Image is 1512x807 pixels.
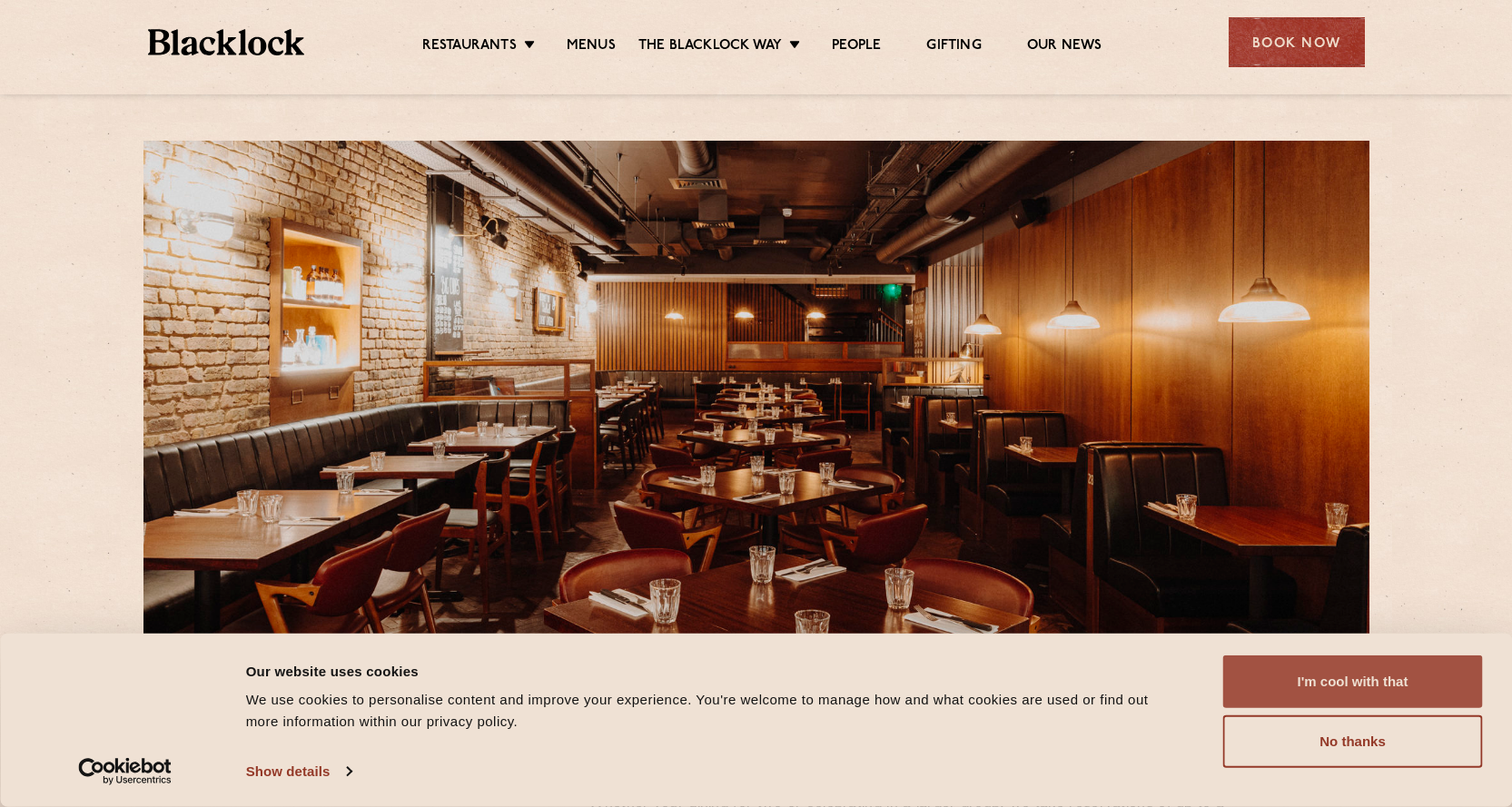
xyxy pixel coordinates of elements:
[1223,655,1483,708] button: I'm cool with that
[926,37,981,57] a: Gifting
[1223,715,1483,768] button: No thanks
[246,689,1182,733] div: We use cookies to personalise content and improve your experience. You're welcome to manage how a...
[1027,37,1102,57] a: Our News
[1229,17,1365,67] div: Book Now
[832,37,881,57] a: People
[148,29,305,55] img: BL_Textured_Logo-footer-cropped.svg
[422,37,517,57] a: Restaurants
[638,37,782,57] a: The Blacklock Way
[246,758,351,785] a: Show details
[45,758,204,785] a: Usercentrics Cookiebot - opens in a new window
[246,660,1182,682] div: Our website uses cookies
[567,37,616,57] a: Menus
